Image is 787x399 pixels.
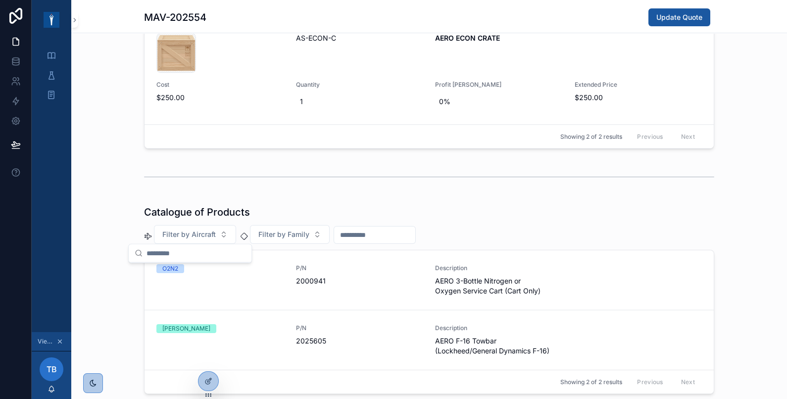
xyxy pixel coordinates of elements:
[296,276,424,286] span: 2000941
[162,264,178,273] div: O2N2
[296,336,424,346] span: 2025605
[156,81,284,89] span: Cost
[250,225,330,244] button: Select Button
[156,93,284,103] span: $250.00
[144,10,206,24] h1: MAV-202554
[296,81,424,89] span: Quantity
[560,378,622,386] span: Showing 2 of 2 results
[154,225,236,244] button: Select Button
[435,264,609,272] span: Description
[656,12,702,22] span: Update Quote
[296,264,424,272] span: P/N
[296,33,424,43] span: AS-ECON-C
[162,229,216,239] span: Filter by Aircraft
[162,324,210,333] div: [PERSON_NAME]
[439,97,559,107] span: 0%
[258,229,309,239] span: Filter by Family
[145,250,714,310] a: O2N2P/N2000941DescriptionAERO 3-Bottle Nitrogen or Oxygen Service Cart (Cart Only)
[44,12,59,28] img: App logo
[32,40,71,117] div: scrollable content
[145,19,714,124] a: AS-ECON-CAERO ECON CRATECost$250.00Quantity1Profit [PERSON_NAME]0%Extended Price$250.00
[300,97,420,107] span: 1
[145,310,714,370] a: [PERSON_NAME]P/N2025605DescriptionAERO F-16 Towbar (Lockheed/General Dynamics F-16)
[144,205,250,219] h1: Catalogue of Products
[575,81,702,89] span: Extended Price
[435,34,500,42] strong: AERO ECON CRATE
[435,336,609,356] span: AERO F-16 Towbar (Lockheed/General Dynamics F-16)
[575,93,702,103] span: $250.00
[560,133,622,141] span: Showing 2 of 2 results
[648,8,710,26] button: Update Quote
[435,81,563,89] span: Profit [PERSON_NAME]
[296,324,424,332] span: P/N
[435,324,609,332] span: Description
[47,363,57,375] span: TB
[38,338,54,345] span: Viewing as Tariq
[435,276,609,296] span: AERO 3-Bottle Nitrogen or Oxygen Service Cart (Cart Only)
